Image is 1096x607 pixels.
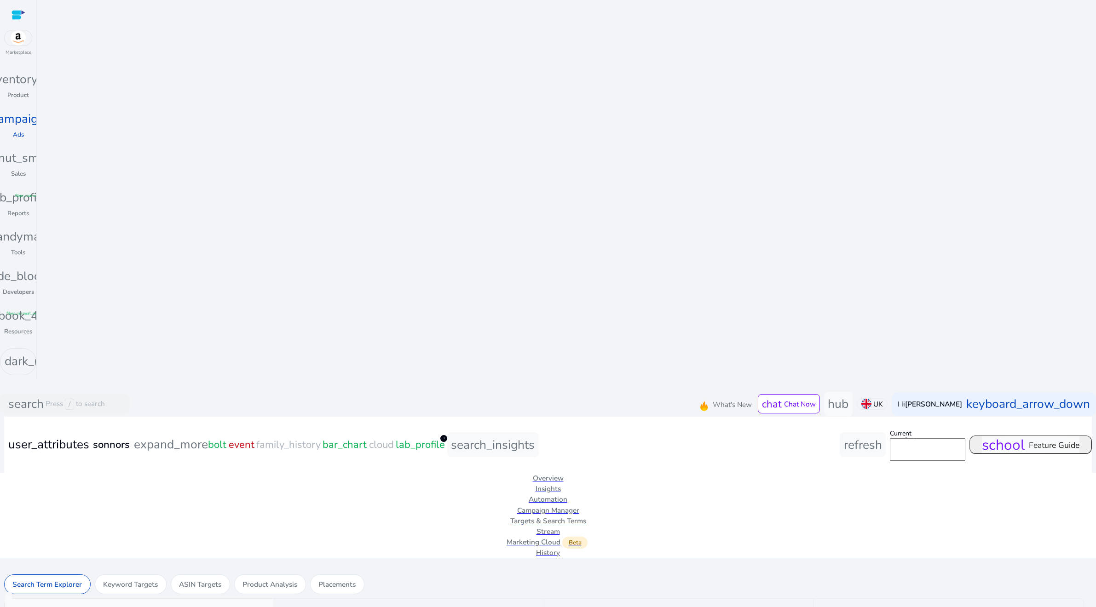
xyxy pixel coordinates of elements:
p: Hi [898,401,962,407]
span: keyboard_arrow_down [966,395,1090,413]
span: cloud [369,437,394,452]
p: UK [873,399,883,409]
img: amazon.svg [5,30,32,46]
span: / [65,399,74,410]
p: Placements [318,579,356,590]
p: Reports [7,209,29,218]
p: Product Analysis [242,579,297,590]
span: What's New [713,399,752,410]
p: Keyword Targets [103,579,158,590]
span: event [229,437,254,452]
p: Developers [3,288,34,297]
p: Marketplace [6,49,31,56]
span: chat [762,397,782,411]
button: search_insights [447,432,539,457]
span: search_insights [451,436,535,453]
span: Chat Now [784,399,816,409]
p: Sales [11,170,26,179]
span: refresh [844,436,882,453]
p: ASIN Targets [179,579,221,590]
span: family_history [256,437,321,452]
button: chatChat Now [758,394,819,413]
span: fiber_manual_record [15,193,53,199]
span: hub [828,395,848,412]
span: search [8,395,44,413]
span: bar_chart [323,437,367,452]
p: Press to search [46,399,105,410]
img: uk.svg [861,399,871,409]
button: schoolFeature Guide [969,435,1092,454]
div: 3 [440,435,447,442]
span: lab_profile [396,437,445,452]
h3: sonnors [93,439,130,451]
b: [PERSON_NAME] [905,399,962,409]
p: Ads [13,131,24,140]
p: Product [7,91,29,100]
span: expand_more [134,435,208,454]
span: bolt [208,437,226,452]
p: Search Term Explorer [12,579,82,590]
span: dark_mode [5,352,65,371]
p: Resources [4,327,32,337]
button: refresh [840,432,886,457]
span: Beta [562,537,587,549]
span: fiber_manual_record [6,310,44,316]
span: user_attributes [8,435,89,454]
mat-label: Current [890,429,911,438]
p: Tools [11,248,25,258]
button: hub [824,392,853,417]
